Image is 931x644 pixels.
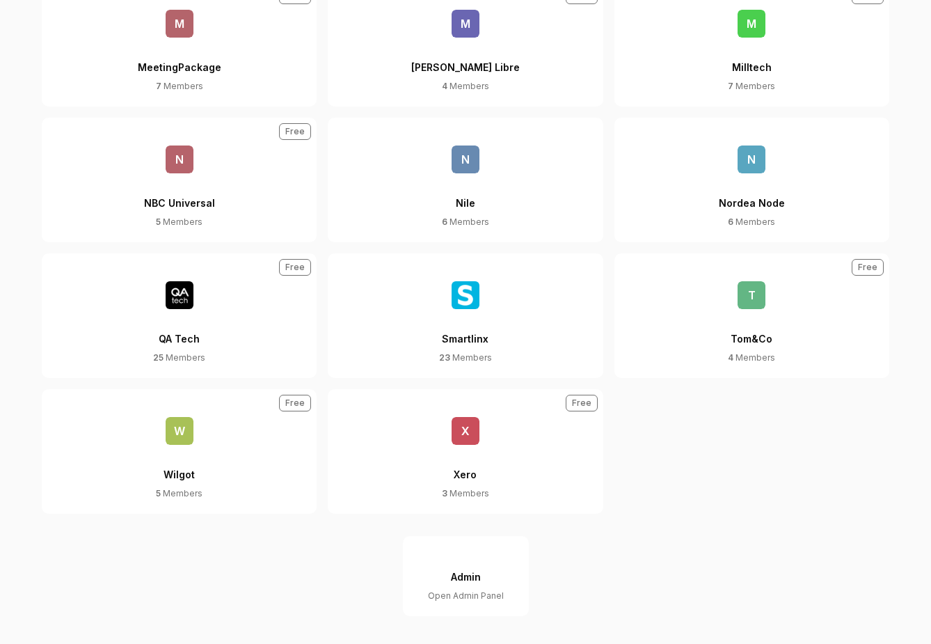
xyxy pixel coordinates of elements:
span: M [738,10,765,38]
div: Members [156,216,202,228]
div: Wilgot [164,445,195,487]
div: Members [442,487,489,500]
div: [PERSON_NAME] Libre [411,38,520,80]
div: Members [728,80,775,93]
button: TTom&Co4 MembersFree [614,253,889,378]
span: 3 [442,488,447,498]
span: 6 [728,217,733,227]
div: NBC Universal [144,173,215,216]
div: Members [156,487,202,500]
div: Members [153,352,205,364]
span: X [452,417,479,445]
span: T [738,281,765,309]
button: NNile6 Members [328,118,603,242]
button: QA Tech25 MembersFree [42,253,317,378]
div: Free [279,259,311,276]
img: Smartlinx Logo [452,281,479,309]
div: Free [279,123,311,140]
div: Members [728,216,775,228]
div: Milltech [732,38,772,80]
button: WWilgot5 MembersFree [42,389,317,514]
span: 7 [156,81,161,91]
span: M [452,10,479,38]
div: MeetingPackage [138,38,221,80]
span: 23 [439,352,450,363]
span: N [166,146,193,173]
div: Tom&Co [731,309,772,352]
button: Smartlinx23 Members [328,253,603,378]
div: Members [439,352,492,364]
div: Xero [454,445,477,487]
button: NNBC Universal5 MembersFree [42,118,317,242]
span: 5 [156,488,161,498]
div: Admin [451,564,481,590]
div: Members [728,352,775,364]
a: QA Tech LogoQA Tech25 MembersFree [42,253,317,378]
span: 4 [442,81,447,91]
div: Members [442,216,489,228]
span: N [452,146,479,173]
button: AdminOpen Admin Panel [403,536,529,616]
span: 5 [156,217,161,227]
div: Free [279,395,311,411]
button: NNordea Node6 Members [614,118,889,242]
span: N [738,146,765,173]
span: 25 [153,352,164,363]
span: M [166,10,193,38]
div: QA Tech [159,309,200,352]
div: Members [156,80,203,93]
div: Members [442,80,489,93]
div: Nordea Node [719,173,785,216]
span: W [166,417,193,445]
div: Open Admin Panel [428,590,504,602]
img: QA Tech Logo [166,281,193,309]
a: Smartlinx LogoSmartlinx23 Members [328,253,603,378]
button: XXero3 MembersFree [328,389,603,514]
span: 6 [442,217,447,227]
div: Nile [456,173,475,216]
div: Smartlinx [442,309,488,352]
span: 7 [728,81,733,91]
span: 4 [728,352,733,363]
div: Free [566,395,598,411]
div: Free [852,259,884,276]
